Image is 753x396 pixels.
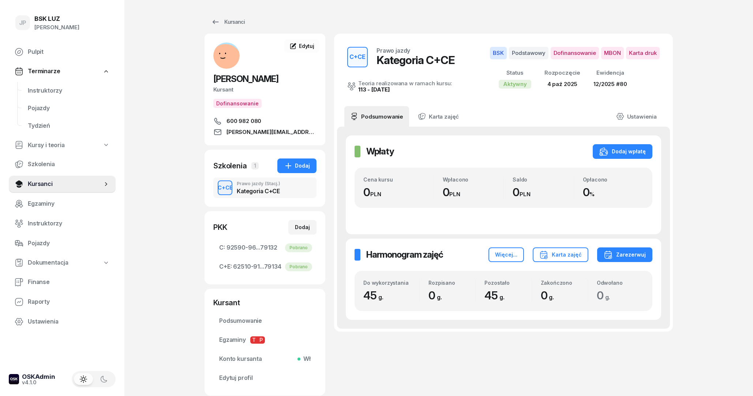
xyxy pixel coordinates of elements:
span: Podsumowanie [219,316,311,326]
span: Edytuj profil [219,373,311,383]
button: Więcej... [488,247,524,262]
span: Instruktorzy [28,219,110,228]
a: Karta zajęć [412,106,465,127]
a: Kursy i teoria [9,137,116,154]
span: Instruktorzy [28,86,110,96]
span: Kursy i teoria [28,141,65,150]
a: Ustawienia [9,313,116,330]
button: Dodaj wpłatę [593,144,652,159]
span: Pulpit [28,47,110,57]
span: Egzaminy [219,335,311,345]
small: g. [499,294,505,301]
button: Dodaj [277,158,316,173]
div: Szkolenia [213,161,247,171]
small: PLN [520,191,531,198]
div: C+CE [215,183,236,192]
a: Tydzień [22,117,116,135]
a: 600 982 080 [213,117,316,126]
a: EgzaminyTP [213,331,316,349]
div: Pobrano [285,243,312,252]
a: C+E:62510-91...79134Pobrano [213,258,316,276]
div: Prawo jazdy [376,48,410,53]
a: Podsumowanie [344,106,409,127]
span: Finanse [28,277,110,287]
span: JP [19,20,27,26]
div: OSKAdmin [22,374,55,380]
span: [PERSON_NAME] [213,74,278,84]
span: Edytuj [299,43,314,49]
a: Raporty [9,293,116,311]
a: Kursanci [205,15,251,29]
a: Kursanci [9,175,116,193]
span: 62510-91...79134 [219,262,311,272]
div: Odwołano [597,280,644,286]
div: Wpłacono [443,176,504,183]
div: Dodaj [284,161,310,170]
span: Egzaminy [28,199,110,209]
div: Ewidencja [593,68,627,78]
div: Saldo [513,176,574,183]
a: 113 - [DATE] [358,86,390,93]
a: Konto kursantaWł [213,350,316,368]
a: Egzaminy [9,195,116,213]
span: Raporty [28,297,110,307]
span: MBON [601,47,624,59]
span: Wł [300,354,311,364]
a: Podsumowanie [213,312,316,330]
div: [PERSON_NAME] [34,23,79,32]
span: 92590-96...79132 [219,243,311,253]
div: Kategoria C+CE [237,188,280,194]
div: Aktywny [499,80,531,89]
small: PLN [449,191,460,198]
div: v4.1.0 [22,380,55,385]
div: 0 [583,186,644,199]
h2: Harmonogram zajęć [366,249,443,261]
span: BSK [490,47,507,59]
div: Rozpoczęcie [544,68,580,78]
span: Dokumentacja [28,258,68,268]
div: Teoria realizowana w ramach kursu: [358,81,452,86]
span: Dofinansowanie [551,47,599,59]
span: Pojazdy [28,239,110,248]
button: C+CEPrawo jazdy(Stacj.)Kategoria C+CE [213,178,316,198]
button: Zarezerwuj [597,247,652,262]
div: Kategoria C+CE [376,53,455,67]
a: Terminarze [9,63,116,80]
span: Pojazdy [28,104,110,113]
div: Zakończono [541,280,588,286]
span: C+E: [219,262,232,272]
div: PKK [213,222,227,232]
button: C+CE [347,47,368,67]
div: Rozpisano [428,280,475,286]
span: Karta druk [626,47,660,59]
a: Pulpit [9,43,116,61]
span: 45 [363,289,387,302]
div: Kursant [213,298,316,308]
button: Karta zajęć [533,247,588,262]
a: Edytuj profil [213,369,316,387]
span: Kursanci [28,179,102,189]
small: g. [378,294,383,301]
span: Ustawienia [28,317,110,326]
span: 1 [251,162,259,169]
span: Szkolenia [28,160,110,169]
div: Więcej... [495,250,517,259]
div: Karta zajęć [539,250,582,259]
span: 4 paź 2025 [547,81,577,87]
span: 45 [484,289,508,302]
a: Edytuj [284,40,319,53]
a: C:92590-96...79132Pobrano [213,239,316,257]
div: C+CE [346,51,368,63]
small: g. [549,294,554,301]
a: [PERSON_NAME][EMAIL_ADDRESS][DOMAIN_NAME] [213,128,316,137]
div: Pobrano [285,262,312,271]
span: Tydzień [28,121,110,131]
div: BSK LUZ [34,16,79,22]
small: % [589,191,595,198]
a: Pojazdy [9,235,116,252]
span: Podstawowy [509,47,548,59]
div: Opłacono [583,176,644,183]
button: C+CE [218,180,232,195]
a: Finanse [9,273,116,291]
img: logo-xs-dark@2x.png [9,374,19,384]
